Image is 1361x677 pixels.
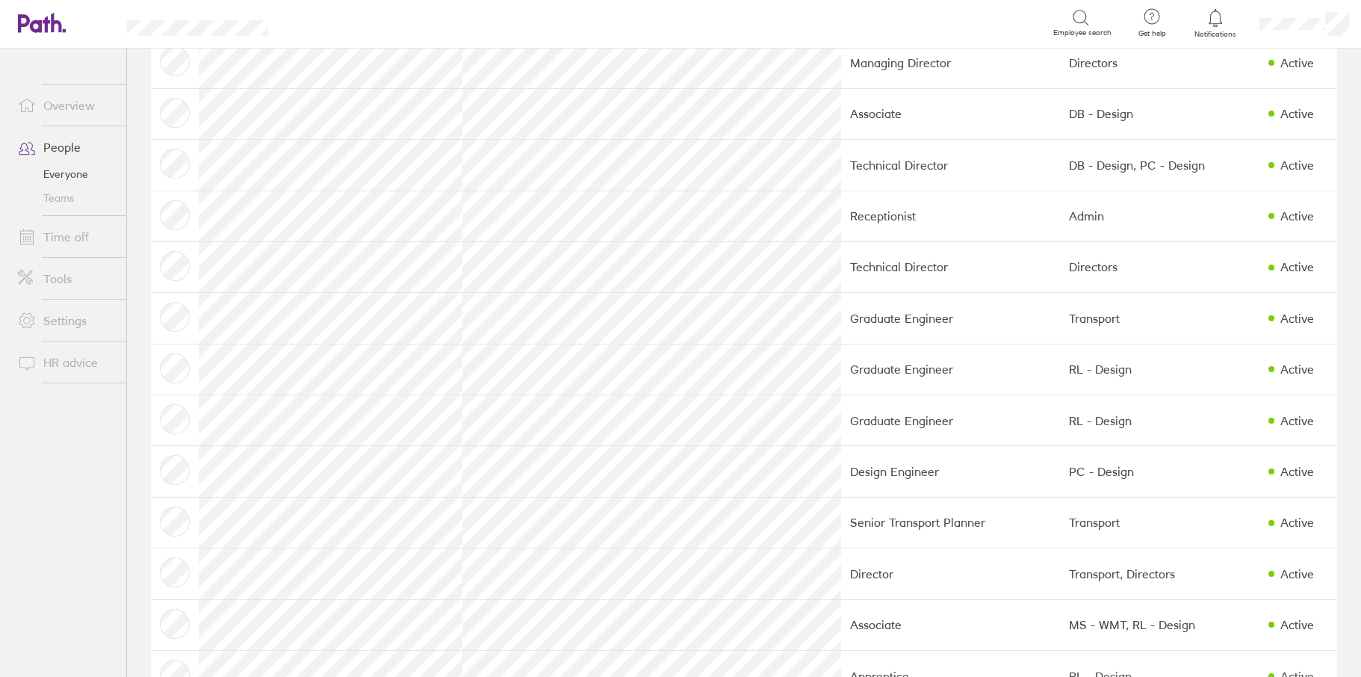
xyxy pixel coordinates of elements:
[841,395,1060,446] td: Graduate Engineer
[1191,7,1240,39] a: Notifications
[841,548,1060,599] td: Director
[6,186,126,210] a: Teams
[841,241,1060,292] td: Technical Director
[1280,362,1314,376] div: Active
[6,162,126,186] a: Everyone
[1280,618,1314,631] div: Active
[1060,293,1259,344] td: Transport
[1191,30,1240,39] span: Notifications
[841,88,1060,139] td: Associate
[6,347,126,377] a: HR advice
[1060,395,1259,446] td: RL - Design
[841,140,1060,191] td: Technical Director
[1280,56,1314,69] div: Active
[6,132,126,162] a: People
[1280,260,1314,273] div: Active
[1060,88,1259,139] td: DB - Design
[841,497,1060,548] td: Senior Transport Planner
[6,90,126,120] a: Overview
[6,264,126,294] a: Tools
[1280,414,1314,427] div: Active
[841,191,1060,241] td: Receptionist
[1060,599,1259,650] td: MS - WMT, RL - Design
[841,446,1060,497] td: Design Engineer
[1280,465,1314,478] div: Active
[841,599,1060,650] td: Associate
[841,344,1060,395] td: Graduate Engineer
[6,306,126,336] a: Settings
[1060,548,1259,599] td: Transport, Directors
[309,16,347,29] div: Search
[841,37,1060,88] td: Managing Director
[1060,191,1259,241] td: Admin
[1280,516,1314,529] div: Active
[1060,140,1259,191] td: DB - Design, PC - Design
[1280,209,1314,223] div: Active
[6,222,126,252] a: Time off
[1060,344,1259,395] td: RL - Design
[1060,497,1259,548] td: Transport
[1280,312,1314,325] div: Active
[1060,446,1259,497] td: PC - Design
[1280,107,1314,120] div: Active
[1060,241,1259,292] td: Directors
[1280,567,1314,581] div: Active
[1280,158,1314,172] div: Active
[1053,28,1112,37] span: Employee search
[841,293,1060,344] td: Graduate Engineer
[1060,37,1259,88] td: Directors
[1128,29,1176,38] span: Get help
